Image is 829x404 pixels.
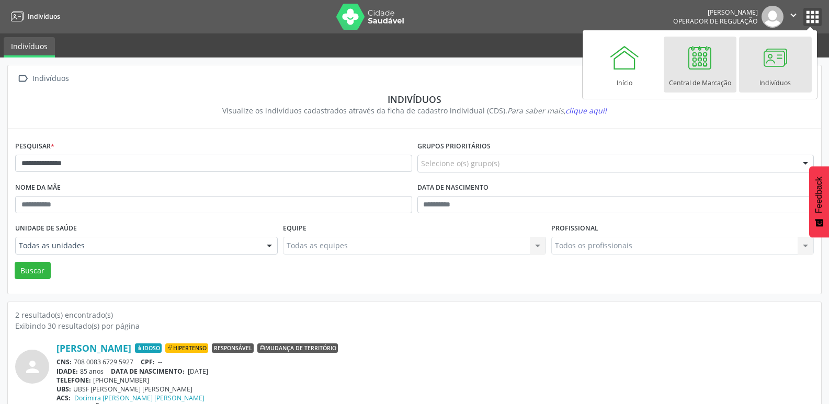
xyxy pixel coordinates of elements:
span: ACS: [56,394,71,402]
button:  [783,6,803,28]
span: Idoso [135,343,162,353]
i:  [15,71,30,86]
div: UBSF [PERSON_NAME] [PERSON_NAME] [56,385,814,394]
button: Feedback - Mostrar pesquisa [809,166,829,237]
span: Selecione o(s) grupo(s) [421,158,499,169]
div: Indivíduos [22,94,807,105]
a: Indivíduos [7,8,60,25]
a:  Indivíduos [15,71,71,86]
div: [PERSON_NAME] [673,8,758,17]
span: Operador de regulação [673,17,758,26]
span: -- [158,357,162,366]
label: Profissional [551,221,598,237]
a: Início [588,37,661,93]
span: [DATE] [188,367,208,376]
span: IDADE: [56,367,78,376]
i: person [23,357,42,376]
span: UBS: [56,385,71,394]
span: DATA DE NASCIMENTO: [111,367,185,376]
span: Responsável [212,343,254,353]
label: Equipe [283,221,306,237]
span: Hipertenso [165,343,208,353]
a: Docimira [PERSON_NAME] [PERSON_NAME] [74,394,205,402]
label: Data de nascimento [417,180,489,196]
span: Todas as unidades [19,240,256,251]
span: Indivíduos [28,12,60,21]
label: Grupos prioritários [417,138,491,155]
div: Exibindo 30 resultado(s) por página [15,320,814,331]
span: CPF: [141,357,155,366]
button: Buscar [15,262,51,280]
div: 85 anos [56,367,814,376]
div: Indivíduos [30,71,71,86]
span: Feedback [814,177,824,213]
span: Mudança de território [257,343,338,353]
a: [PERSON_NAME] [56,342,131,354]
label: Pesquisar [15,138,54,155]
div: Visualize os indivíduos cadastrados através da ficha de cadastro individual (CDS). [22,105,807,116]
i: Para saber mais, [507,106,607,116]
label: Unidade de saúde [15,221,77,237]
div: [PHONE_NUMBER] [56,376,814,385]
span: CNS: [56,357,72,366]
a: Indivíduos [4,37,55,57]
img: img [762,6,783,28]
div: 2 resultado(s) encontrado(s) [15,309,814,320]
span: clique aqui! [565,106,607,116]
a: Indivíduos [739,37,812,93]
i:  [788,9,799,21]
div: 708 0083 6729 5927 [56,357,814,366]
button: apps [803,8,822,26]
label: Nome da mãe [15,180,61,196]
span: TELEFONE: [56,376,91,385]
a: Central de Marcação [664,37,736,93]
